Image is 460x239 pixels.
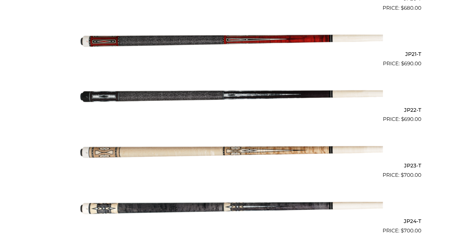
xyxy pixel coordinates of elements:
bdi: 700.00 [401,228,421,234]
h2: JP21-T [39,49,421,60]
h2: JP22-T [39,104,421,115]
h2: JP23-T [39,160,421,171]
a: JP24-T $700.00 [39,182,421,235]
span: $ [401,116,404,122]
span: $ [401,172,404,178]
span: $ [401,60,404,66]
bdi: 690.00 [401,116,421,122]
bdi: 700.00 [401,172,421,178]
img: JP23-T [77,126,383,176]
span: $ [401,228,404,234]
a: JP21-T $690.00 [39,15,421,68]
span: $ [401,5,404,11]
img: JP24-T [77,182,383,232]
bdi: 680.00 [401,5,421,11]
h2: JP24-T [39,216,421,227]
bdi: 690.00 [401,60,421,66]
img: JP22-T [77,70,383,121]
img: JP21-T [77,15,383,65]
a: JP22-T $690.00 [39,70,421,123]
a: JP23-T $700.00 [39,126,421,179]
